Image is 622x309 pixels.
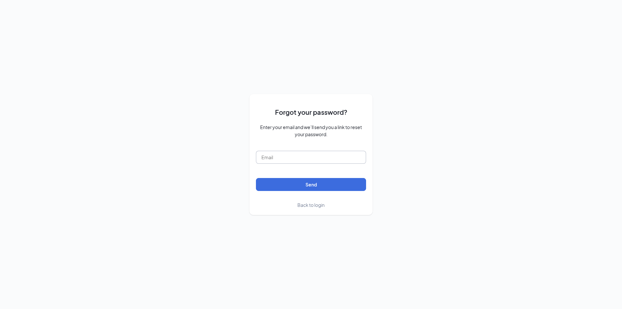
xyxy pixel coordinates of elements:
[297,201,325,208] a: Back to login
[256,178,366,191] button: Send
[297,202,325,208] span: Back to login
[256,124,366,138] span: Enter your email and we’ll send you a link to reset your password.
[275,107,347,117] span: Forgot your password?
[256,151,366,164] input: Email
